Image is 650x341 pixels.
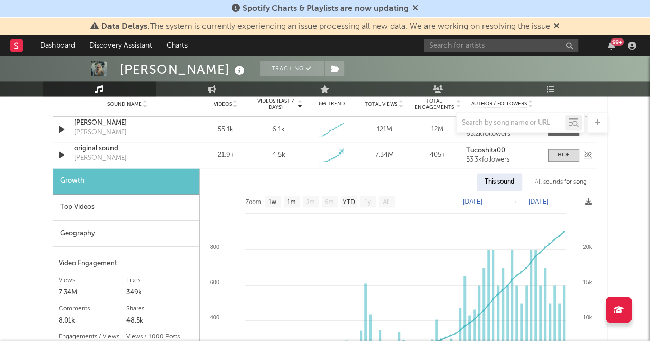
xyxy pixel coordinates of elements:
span: Total Engagements [413,98,455,110]
strong: Tucoshita00 [466,147,505,154]
div: Growth [53,168,199,194]
div: [PERSON_NAME] [74,153,127,164]
text: → [512,198,518,205]
a: Charts [159,35,195,56]
text: [DATE] [529,198,548,205]
text: 1w [268,198,276,206]
div: 7.34M [59,286,126,298]
span: Author / Followers [471,101,527,107]
text: 15k [583,278,592,285]
div: 99 + [611,38,624,46]
text: 1y [364,198,370,206]
text: 20k [583,243,592,249]
button: Tracking [260,61,324,76]
a: Dashboard [33,35,82,56]
text: 400 [210,314,219,320]
text: [DATE] [463,198,482,205]
div: 6M Trend [307,100,355,108]
div: Top Videos [53,194,199,220]
div: 21.9k [202,150,250,161]
div: 4.5k [272,150,285,161]
a: original sound [74,144,181,154]
div: 405k [413,150,461,161]
span: Dismiss [412,5,418,13]
div: Shares [126,302,194,314]
span: Videos (last 7 days) [254,98,296,110]
div: 8.01k [59,314,126,327]
text: All [383,198,389,206]
a: Tucoshita00 [466,147,537,154]
span: : The system is currently experiencing an issue processing all new data. We are working on resolv... [101,23,550,31]
div: 7.34M [360,150,408,161]
div: 349k [126,286,194,298]
button: 99+ [608,42,615,50]
text: 600 [210,278,219,285]
div: Geography [53,220,199,247]
div: Likes [126,274,194,286]
span: Data Delays [101,23,147,31]
text: Zoom [245,198,261,206]
text: 6m [325,198,333,206]
span: Sound Name [107,101,142,107]
text: YTD [342,198,355,206]
a: Discovery Assistant [82,35,159,56]
text: 10k [583,314,592,320]
span: Dismiss [553,23,560,31]
div: This sound [477,173,522,191]
span: Total Views [365,101,397,107]
div: [PERSON_NAME] [120,61,247,78]
div: Video Engagement [59,257,194,269]
div: [PERSON_NAME] [74,128,127,138]
div: 63.2k followers [466,131,537,138]
div: Comments [59,302,126,314]
span: Videos [214,101,232,107]
div: 48.5k [126,314,194,327]
input: Search by song name or URL [457,119,565,127]
text: 1m [287,198,295,206]
text: 3m [306,198,314,206]
div: All sounds for song [527,173,595,191]
input: Search for artists [424,39,578,52]
span: Spotify Charts & Playlists are now updating [243,5,409,13]
div: Views [59,274,126,286]
text: 800 [210,243,219,249]
div: 53.3k followers [466,156,537,164]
